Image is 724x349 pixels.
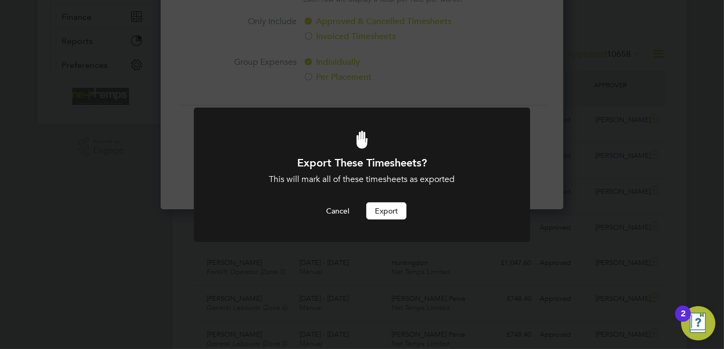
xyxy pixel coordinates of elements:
[681,314,685,328] div: 2
[318,202,358,219] button: Cancel
[681,306,715,340] button: Open Resource Center, 2 new notifications
[366,202,406,219] button: Export
[223,156,501,170] h1: Export These Timesheets?
[223,174,501,185] div: This will mark all of these timesheets as exported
